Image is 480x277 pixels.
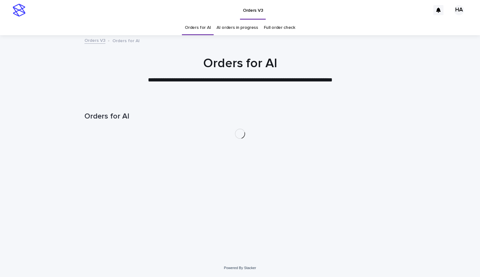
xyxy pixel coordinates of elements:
div: HA [454,5,464,15]
a: Full order check [264,20,295,35]
h1: Orders for AI [84,112,396,121]
h1: Orders for AI [84,56,396,71]
a: Powered By Stacker [224,266,256,270]
p: Orders for AI [112,37,140,44]
img: stacker-logo-s-only.png [13,4,25,16]
a: AI orders in progress [217,20,258,35]
a: Orders for AI [185,20,211,35]
a: Orders V3 [84,36,105,44]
